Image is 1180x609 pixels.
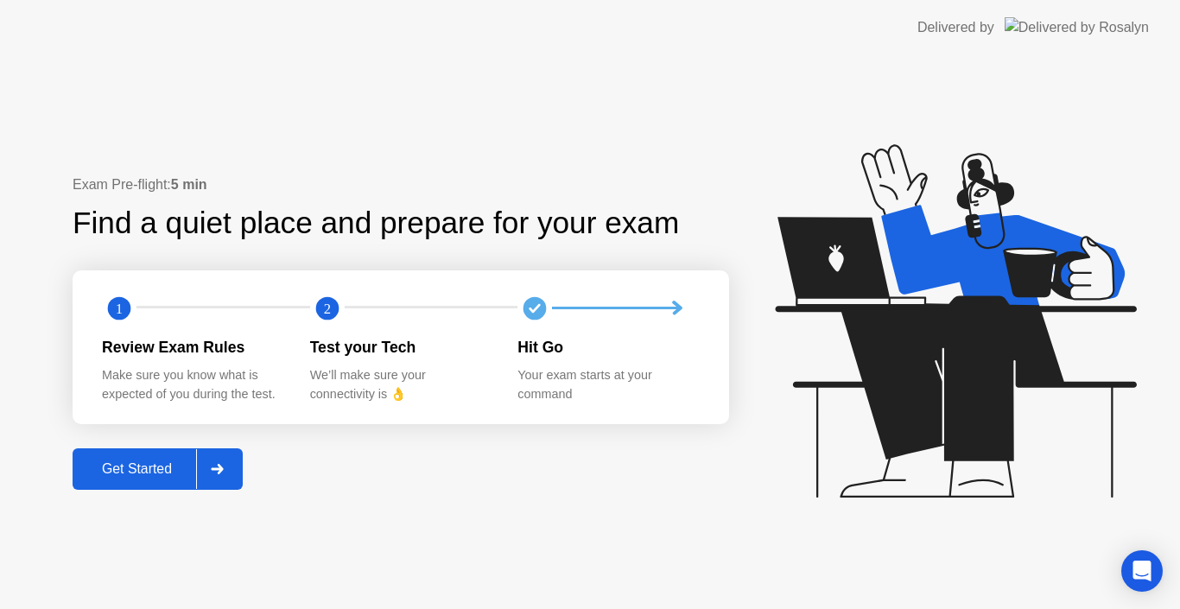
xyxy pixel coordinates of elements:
[1121,550,1163,592] div: Open Intercom Messenger
[102,336,282,358] div: Review Exam Rules
[116,300,123,316] text: 1
[517,366,698,403] div: Your exam starts at your command
[310,336,491,358] div: Test your Tech
[73,174,729,195] div: Exam Pre-flight:
[310,366,491,403] div: We’ll make sure your connectivity is 👌
[917,17,994,38] div: Delivered by
[78,461,196,477] div: Get Started
[1005,17,1149,37] img: Delivered by Rosalyn
[73,200,682,246] div: Find a quiet place and prepare for your exam
[171,177,207,192] b: 5 min
[324,300,331,316] text: 2
[517,336,698,358] div: Hit Go
[102,366,282,403] div: Make sure you know what is expected of you during the test.
[73,448,243,490] button: Get Started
